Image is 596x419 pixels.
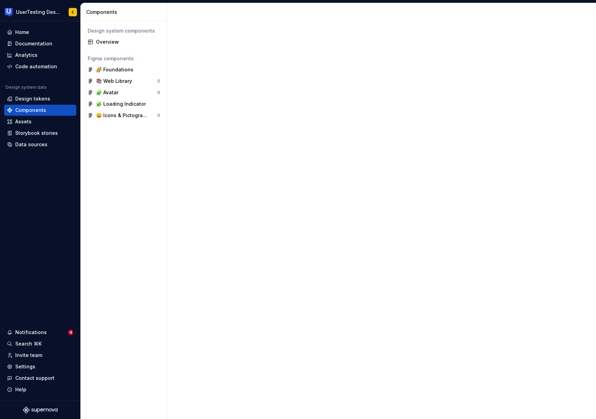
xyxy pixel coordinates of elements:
[15,375,54,382] div: Contact support
[4,38,76,49] a: Documentation
[16,9,60,16] div: UserTesting Design System
[15,29,29,36] div: Home
[15,386,26,393] div: Help
[15,52,37,59] div: Analytics
[157,90,160,95] div: 0
[88,27,160,34] div: Design system components
[72,9,74,15] div: E
[96,78,132,85] div: 📚 Web Library
[15,63,57,70] div: Code automation
[157,113,160,118] div: 0
[4,384,76,395] button: Help
[4,350,76,361] a: Invite team
[4,139,76,150] a: Data sources
[15,130,58,137] div: Storybook stories
[4,361,76,372] a: Settings
[15,107,46,114] div: Components
[85,36,163,47] a: Overview
[85,64,163,75] a: 🌈 Foundations
[85,110,163,121] a: 😄 Icons & Pictograms V20
[6,85,46,90] div: Design system data
[15,363,35,370] div: Settings
[15,141,47,148] div: Data sources
[4,327,76,338] button: Notifications4
[4,61,76,72] a: Code automation
[15,40,52,47] div: Documentation
[15,329,47,336] div: Notifications
[88,55,160,62] div: Figma components
[96,66,133,73] div: 🌈 Foundations
[4,338,76,349] button: Search ⌘K
[15,118,32,125] div: Assets
[85,76,163,87] a: 📚 Web Library0
[15,95,50,102] div: Design tokens
[4,105,76,116] a: Components
[4,50,76,61] a: Analytics
[85,87,163,98] a: 🧩 Avatar0
[4,128,76,139] a: Storybook stories
[4,27,76,38] a: Home
[86,9,164,16] div: Components
[1,5,79,19] button: UserTesting Design SystemE
[157,78,160,84] div: 0
[5,8,13,16] img: 41adf70f-fc1c-4662-8e2d-d2ab9c673b1b.png
[4,373,76,384] button: Contact support
[4,93,76,104] a: Design tokens
[85,98,163,110] a: 🧩 Loading Indicator
[96,38,160,45] div: Overview
[15,340,42,347] div: Search ⌘K
[23,407,58,413] svg: Supernova Logo
[96,101,146,107] div: 🧩 Loading Indicator
[15,352,42,359] div: Invite team
[96,112,148,119] div: 😄 Icons & Pictograms V2
[68,330,73,335] span: 4
[96,89,119,96] div: 🧩 Avatar
[4,116,76,127] a: Assets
